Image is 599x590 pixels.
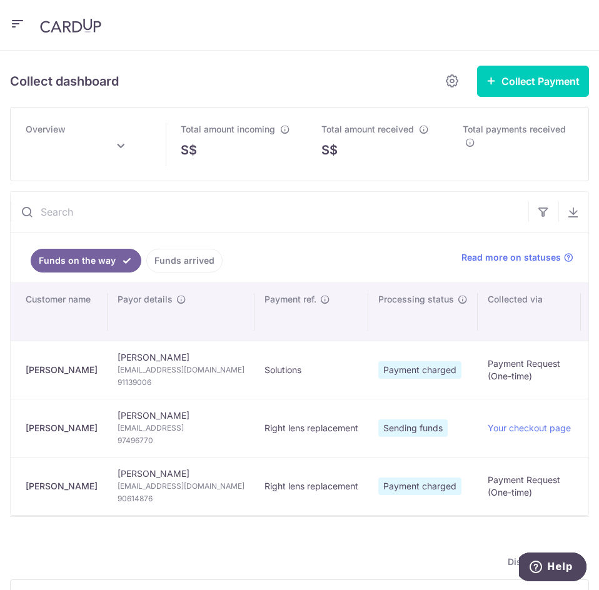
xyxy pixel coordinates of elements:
td: [PERSON_NAME] [108,457,254,515]
span: 97496770 [118,434,244,447]
span: 90614876 [118,492,244,505]
span: Total amount incoming [181,124,275,134]
td: Payment Request (One-time) [478,457,581,515]
img: CardUp [40,18,101,33]
th: Collected via [478,283,581,341]
span: S$ [181,141,197,159]
td: Payment Request (One-time) [478,341,581,399]
span: Overview [26,124,66,134]
h5: Collect dashboard [10,71,119,91]
input: Search [11,192,528,232]
span: [EMAIL_ADDRESS] [118,422,244,434]
span: Payment charged [378,361,461,379]
th: Processing status [368,283,478,341]
div: [PERSON_NAME] [26,364,98,376]
span: [EMAIL_ADDRESS][DOMAIN_NAME] [118,364,244,376]
a: Read more on statuses [461,251,573,264]
span: Help [28,9,54,20]
div: [PERSON_NAME] [26,422,98,434]
th: Customer name [11,283,108,341]
span: Total amount received [321,124,414,134]
th: Payment ref. [254,283,368,341]
span: Sending funds [378,419,448,437]
td: [PERSON_NAME] [108,341,254,399]
span: 91139006 [118,376,244,389]
span: Payment ref. [264,293,316,306]
span: Total payments received [463,124,566,134]
a: Your checkout page [488,422,571,433]
span: Dismiss guide [508,554,584,569]
span: Processing status [378,293,454,306]
span: Payor details [118,293,173,306]
td: [PERSON_NAME] [108,399,254,457]
div: [PERSON_NAME] [26,480,98,492]
span: S$ [321,141,338,159]
iframe: Opens a widget where you can find more information [519,552,586,584]
td: Right lens replacement [254,399,368,457]
td: Right lens replacement [254,457,368,515]
span: Read more on statuses [461,251,561,264]
span: [EMAIL_ADDRESS][DOMAIN_NAME] [118,480,244,492]
a: Funds arrived [146,249,223,272]
th: Payor details [108,283,254,341]
a: Funds on the way [31,249,141,272]
button: Collect Payment [477,66,589,97]
span: Payment charged [378,477,461,495]
td: Solutions [254,341,368,399]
